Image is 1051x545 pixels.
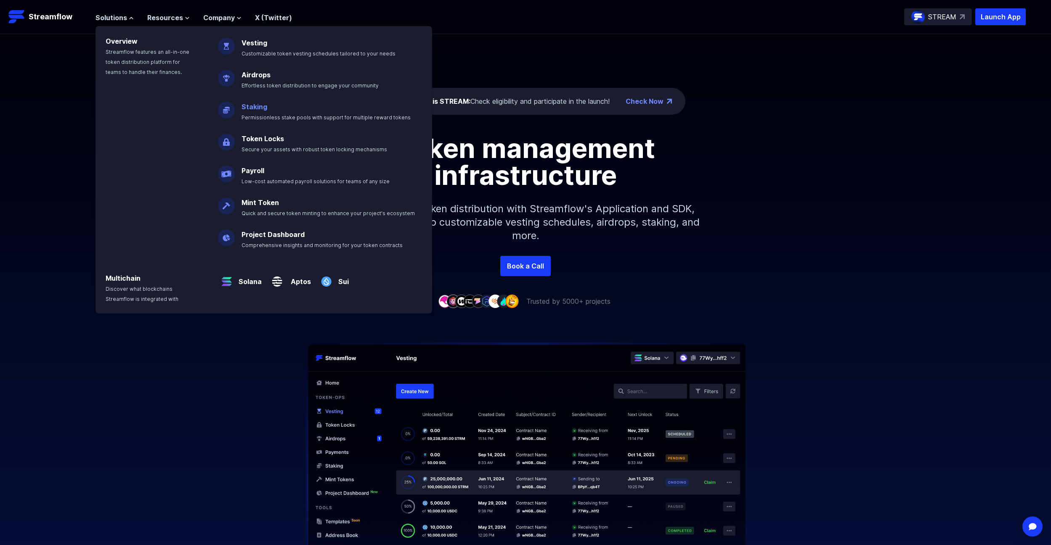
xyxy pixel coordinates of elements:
span: Secure your assets with robust token locking mechanisms [242,146,387,153]
h1: Token management infrastructure [336,135,715,189]
img: Payroll [218,159,235,182]
img: streamflow-logo-circle.png [911,10,925,24]
img: company-3 [455,295,468,308]
p: STREAM [928,12,956,22]
img: top-right-arrow.svg [960,14,965,19]
img: Staking [218,95,235,118]
span: Solutions [96,13,127,23]
img: Aptos [268,266,286,290]
a: Aptos [286,270,311,287]
img: Streamflow Logo [8,8,25,25]
p: Simplify your token distribution with Streamflow's Application and SDK, offering access to custom... [345,189,706,256]
a: Streamflow [8,8,87,25]
span: Effortless token distribution to engage your community [242,82,379,89]
button: Company [203,13,242,23]
img: company-7 [488,295,502,308]
img: top-right-arrow.png [667,99,672,104]
img: Sui [318,266,335,290]
img: company-8 [497,295,510,308]
span: Streamflow features an all-in-one token distribution platform for teams to handle their finances. [106,49,189,75]
span: Permissionless stake pools with support for multiple reward tokens [242,114,411,121]
img: company-9 [505,295,519,308]
img: Airdrops [218,63,235,87]
img: Project Dashboard [218,223,235,246]
img: company-2 [446,295,460,308]
a: Sui [335,270,349,287]
a: Solana [235,270,262,287]
img: Token Locks [218,127,235,150]
div: Check eligibility and participate in the launch! [396,96,610,106]
img: Vesting [218,31,235,55]
a: Mint Token [242,198,279,207]
img: company-6 [480,295,494,308]
img: company-4 [463,295,477,308]
a: Vesting [242,39,267,47]
span: Resources [147,13,183,23]
button: Launch App [975,8,1026,25]
a: Staking [242,103,267,111]
p: Trusted by 5000+ projects [526,296,610,306]
span: Discover what blockchains Streamflow is integrated with [106,286,178,302]
a: Airdrops [242,71,271,79]
div: Open Intercom Messenger [1022,516,1043,537]
img: company-1 [438,295,451,308]
a: X (Twitter) [255,13,292,22]
img: company-5 [472,295,485,308]
img: Solana [218,266,235,290]
span: Comprehensive insights and monitoring for your token contracts [242,242,403,248]
a: Overview [106,37,138,45]
button: Solutions [96,13,134,23]
a: Token Locks [242,134,284,143]
a: Project Dashboard [242,230,305,239]
a: Payroll [242,166,264,175]
a: Check Now [626,96,664,106]
p: Streamflow [29,11,72,23]
span: Customizable token vesting schedules tailored to your needs [242,50,395,57]
span: The ticker is STREAM: [396,97,470,105]
a: Multichain [106,274,141,282]
img: Mint Token [218,191,235,214]
span: Low-cost automated payroll solutions for teams of any size [242,178,390,184]
a: Book a Call [500,256,551,276]
span: Company [203,13,235,23]
a: STREAM [904,8,972,25]
button: Resources [147,13,190,23]
span: Quick and secure token minting to enhance your project's ecosystem [242,210,415,216]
